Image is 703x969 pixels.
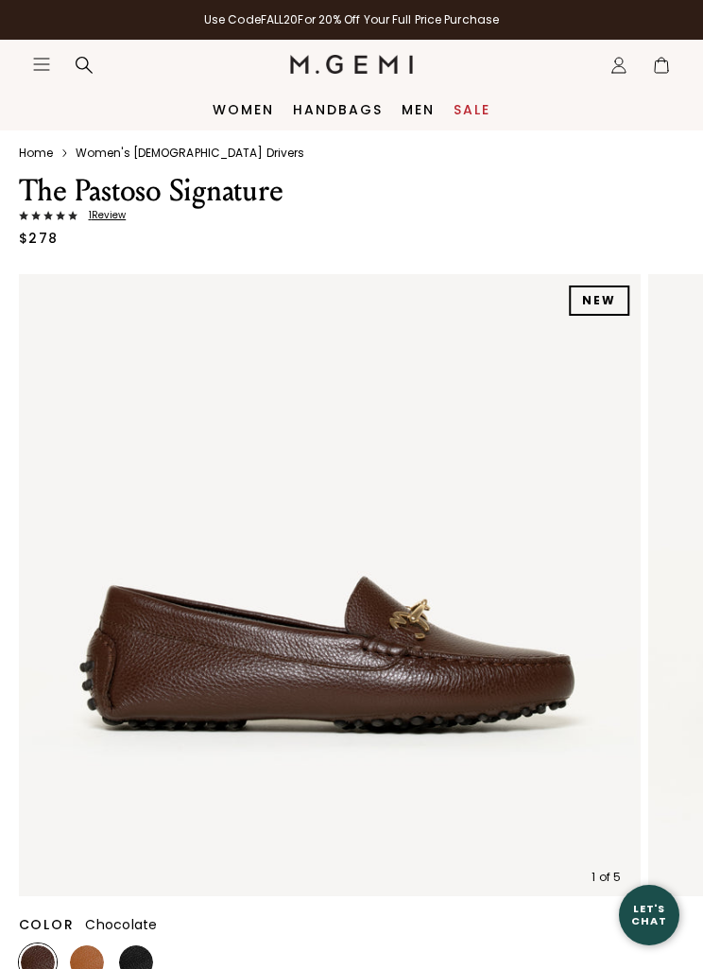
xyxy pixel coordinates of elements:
h2: Color [19,917,75,932]
button: Open site menu [32,55,51,74]
div: NEW [569,286,629,316]
a: Men [402,102,435,117]
a: 1Review [19,210,283,221]
a: Women's [DEMOGRAPHIC_DATA] Drivers [76,146,304,161]
span: Chocolate [85,915,157,934]
h1: The Pastoso Signature [19,172,283,210]
a: Women [213,102,274,117]
a: Sale [454,102,490,117]
a: Home [19,146,53,161]
div: $278 [19,229,59,248]
strong: FALL20 [261,11,299,27]
div: Let's Chat [619,903,679,926]
span: 1 Review [77,210,127,221]
a: Handbags [293,102,383,117]
div: 1 of 5 [592,870,621,885]
img: M.Gemi [290,55,414,74]
img: The Pastoso Signature [18,274,640,896]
